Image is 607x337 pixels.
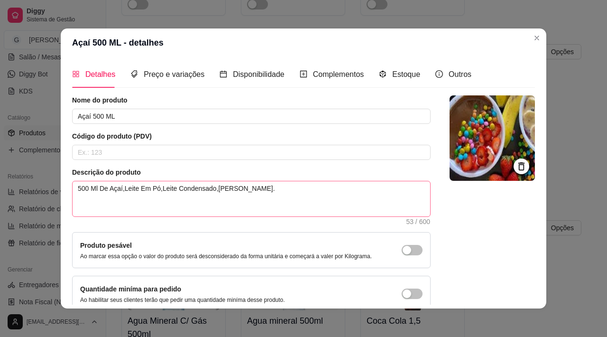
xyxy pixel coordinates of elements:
[80,253,372,260] p: Ao marcar essa opção o valor do produto será desconsiderado da forma unitária e começará a valer ...
[435,70,443,78] span: info-circle
[72,145,431,160] input: Ex.: 123
[450,95,535,181] img: logo da loja
[72,168,431,177] article: Descrição do produto
[61,28,546,57] header: Açaí 500 ML - detalhes
[72,95,431,105] article: Nome do produto
[379,70,386,78] span: code-sandbox
[392,70,420,78] span: Estoque
[72,131,431,141] article: Código do produto (PDV)
[80,296,285,304] p: Ao habilitar seus clientes terão que pedir uma quantidade miníma desse produto.
[73,181,430,216] textarea: 500 Ml De Açaí,Leite Em Pó,Leite Condensado,[PERSON_NAME].
[72,70,80,78] span: appstore
[85,70,115,78] span: Detalhes
[80,285,181,293] label: Quantidade miníma para pedido
[80,242,132,249] label: Produto pesável
[529,30,544,46] button: Close
[300,70,307,78] span: plus-square
[449,70,471,78] span: Outros
[144,70,204,78] span: Preço e variações
[130,70,138,78] span: tags
[220,70,227,78] span: calendar
[233,70,285,78] span: Disponibilidade
[313,70,364,78] span: Complementos
[72,109,431,124] input: Ex.: Hamburguer de costela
